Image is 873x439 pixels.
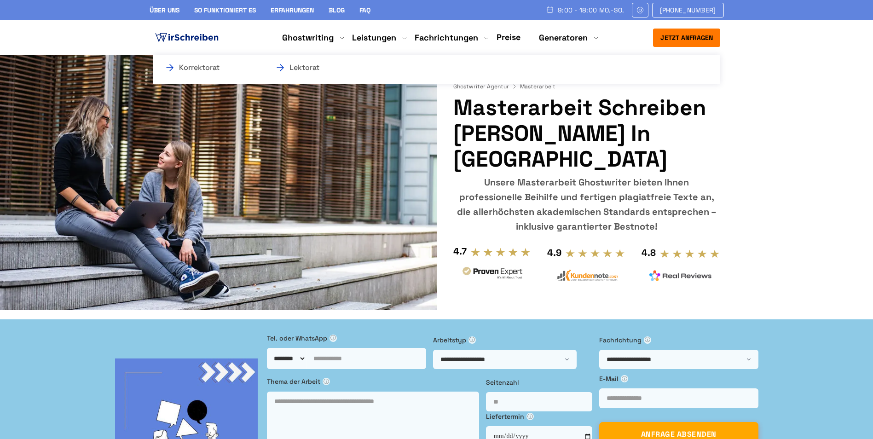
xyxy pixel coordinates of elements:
h1: Masterarbeit Schreiben [PERSON_NAME] in [GEOGRAPHIC_DATA] [453,95,720,172]
label: E-Mail [599,374,758,384]
a: Ghostwriter Agentur [453,83,518,90]
span: [PHONE_NUMBER] [660,6,716,14]
span: 9:00 - 18:00 Mo.-So. [558,6,624,14]
img: Schedule [546,6,554,13]
img: Email [636,6,644,14]
span: ⓘ [330,335,337,342]
a: So funktioniert es [194,6,256,14]
div: 4.7 [453,244,467,259]
span: Masterarbeit [520,83,555,90]
a: Über uns [150,6,179,14]
a: [PHONE_NUMBER] [652,3,724,17]
label: Seitenzahl [486,377,592,387]
label: Thema der Arbeit [267,376,479,387]
span: ⓘ [323,378,330,385]
div: 4.9 [547,245,561,260]
label: Fachrichtung [599,335,758,345]
img: stars [470,247,531,257]
a: Blog [329,6,345,14]
img: stars [565,248,625,259]
a: FAQ [359,6,370,14]
a: Ghostwriting [282,32,334,43]
a: Preise [497,32,520,42]
label: Arbeitstyp [433,335,592,345]
div: 4.8 [642,245,656,260]
span: ⓘ [468,336,476,344]
a: Fachrichtungen [415,32,478,43]
a: Korrektorat [164,62,256,73]
label: Liefertermin [486,411,592,422]
span: ⓘ [621,375,628,382]
img: provenexpert [461,266,524,283]
a: Lektorat [275,62,367,73]
label: Tel. oder WhatsApp [267,333,426,343]
div: Unsere Masterarbeit Ghostwriter bieten Ihnen professionelle Beihilfe und fertigen plagiatfreie Te... [453,175,720,234]
a: Erfahrungen [271,6,314,14]
img: logo ghostwriter-österreich [153,31,220,45]
img: kundennote [555,269,618,282]
button: Jetzt anfragen [653,29,720,47]
span: ⓘ [526,413,534,420]
a: Generatoren [539,32,588,43]
img: realreviews [649,270,712,281]
a: Leistungen [352,32,396,43]
span: ⓘ [644,336,651,344]
img: stars [659,249,720,259]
